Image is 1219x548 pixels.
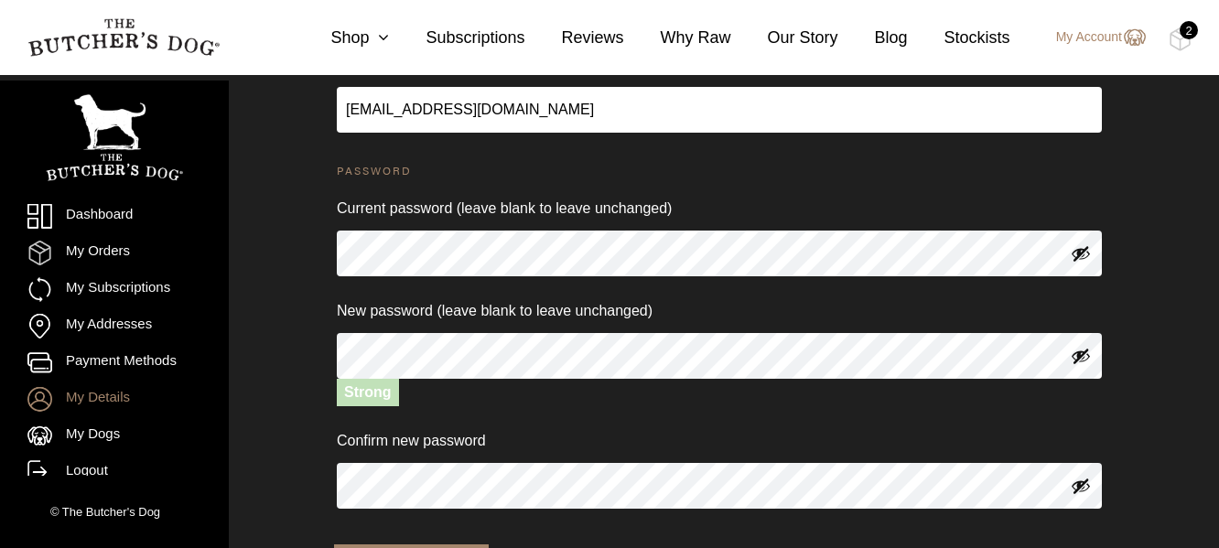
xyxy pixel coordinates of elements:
[337,150,1107,191] legend: Password
[27,204,201,229] a: Dashboard
[838,26,908,50] a: Blog
[337,296,653,326] label: New password (leave blank to leave unchanged)
[27,387,201,412] a: My Details
[27,314,201,338] a: My Addresses
[1038,27,1146,48] a: My Account
[389,26,524,50] a: Subscriptions
[27,460,201,485] a: Logout
[27,424,201,448] a: My Dogs
[908,26,1010,50] a: Stockists
[46,94,183,181] img: TBD_Portrait_Logo_White.png
[337,194,672,223] label: Current password (leave blank to leave unchanged)
[294,26,389,50] a: Shop
[337,379,399,406] div: Strong
[1071,243,1091,263] button: Show password
[337,426,486,456] label: Confirm new password
[1169,27,1192,51] img: TBD_Cart-Full.png
[1071,346,1091,366] button: Show password
[27,350,201,375] a: Payment Methods
[1180,21,1198,39] div: 2
[624,26,731,50] a: Why Raw
[27,241,201,265] a: My Orders
[524,26,623,50] a: Reviews
[731,26,838,50] a: Our Story
[27,277,201,302] a: My Subscriptions
[1071,476,1091,496] button: Show password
